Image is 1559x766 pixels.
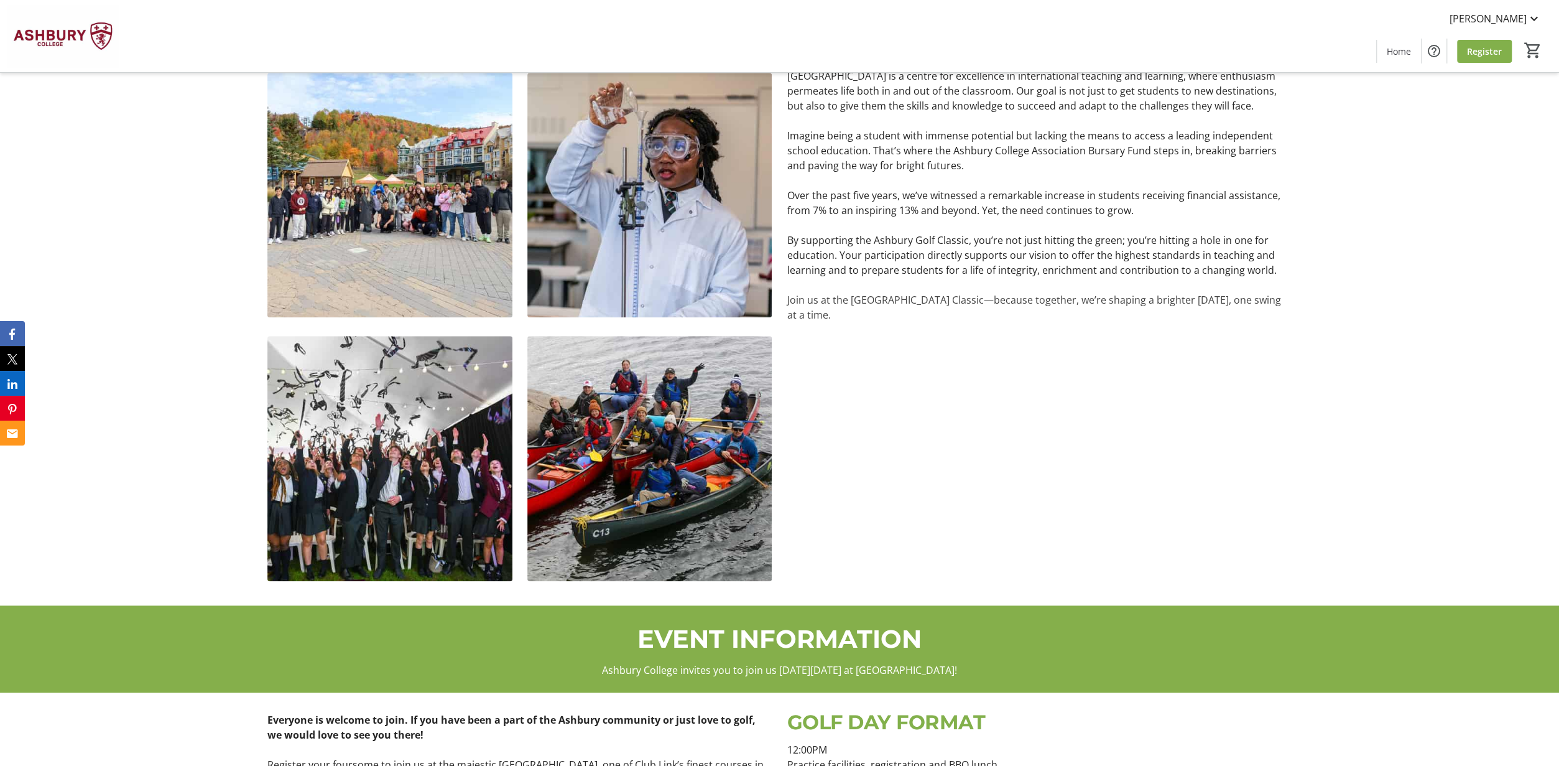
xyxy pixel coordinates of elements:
[1440,9,1552,29] button: [PERSON_NAME]
[787,68,1292,113] p: [GEOGRAPHIC_DATA] is a centre for excellence in international teaching and learning, where enthus...
[527,336,772,581] img: undefined
[267,713,756,742] strong: Everyone is welcome to join. If you have been a part of the Ashbury community or just love to gol...
[7,5,118,67] img: Ashbury College's Logo
[527,73,772,318] img: undefined
[267,336,512,581] img: undefined
[267,73,512,318] img: undefined
[787,708,1292,737] p: GOLF DAY FORMAT
[787,188,1292,218] p: Over the past five years, we’ve witnessed a remarkable increase in students receiving financial a...
[1467,45,1502,58] span: Register
[1377,40,1421,63] a: Home
[602,663,957,677] span: Ashbury College invites you to join us [DATE][DATE] at [GEOGRAPHIC_DATA]!
[787,233,1292,278] p: By supporting the Ashbury Golf Classic, you’re not just hitting the green; you’re hitting a hole ...
[1450,11,1527,26] span: [PERSON_NAME]
[1522,39,1544,62] button: Cart
[1457,40,1512,63] a: Register
[787,293,1281,322] span: Join us at the [GEOGRAPHIC_DATA] Classic—because together, we’re shaping a brighter [DATE], one s...
[637,624,922,654] span: EVENT INFORMATION
[787,742,1292,757] p: 12:00PM
[787,128,1292,173] p: Imagine being a student with immense potential but lacking the means to access a leading independ...
[1387,45,1411,58] span: Home
[1422,39,1446,63] button: Help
